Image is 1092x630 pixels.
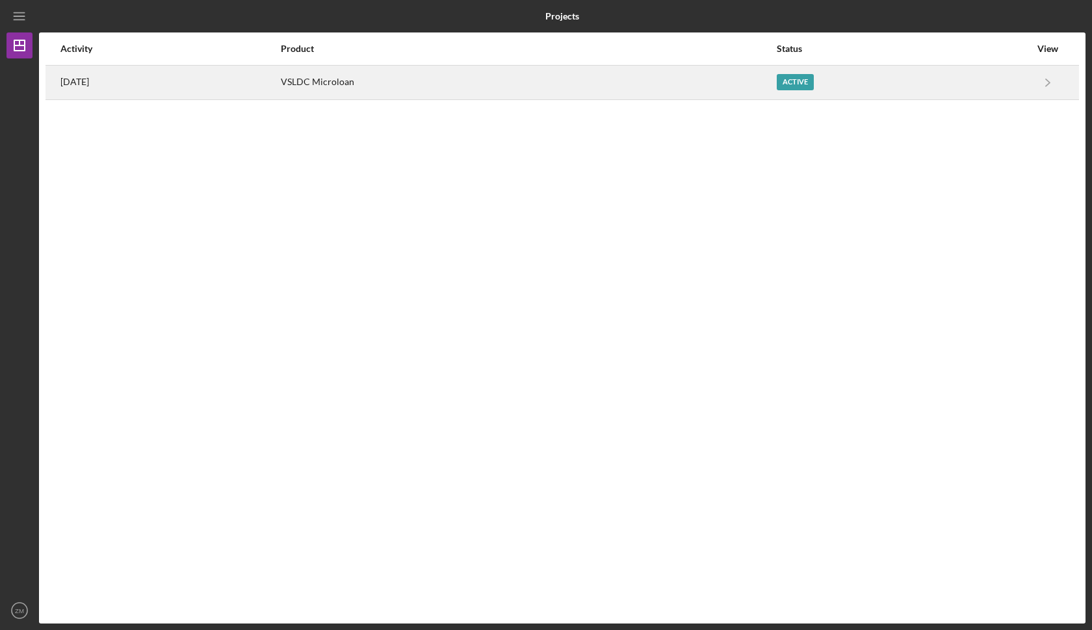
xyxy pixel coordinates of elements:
[60,77,89,87] time: 2025-06-27 19:37
[60,44,279,54] div: Activity
[281,66,776,99] div: VSLDC Microloan
[281,44,776,54] div: Product
[777,74,814,90] div: Active
[15,607,24,614] text: ZM
[777,44,1030,54] div: Status
[6,598,32,624] button: ZM
[1032,44,1064,54] div: View
[545,11,579,21] b: Projects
